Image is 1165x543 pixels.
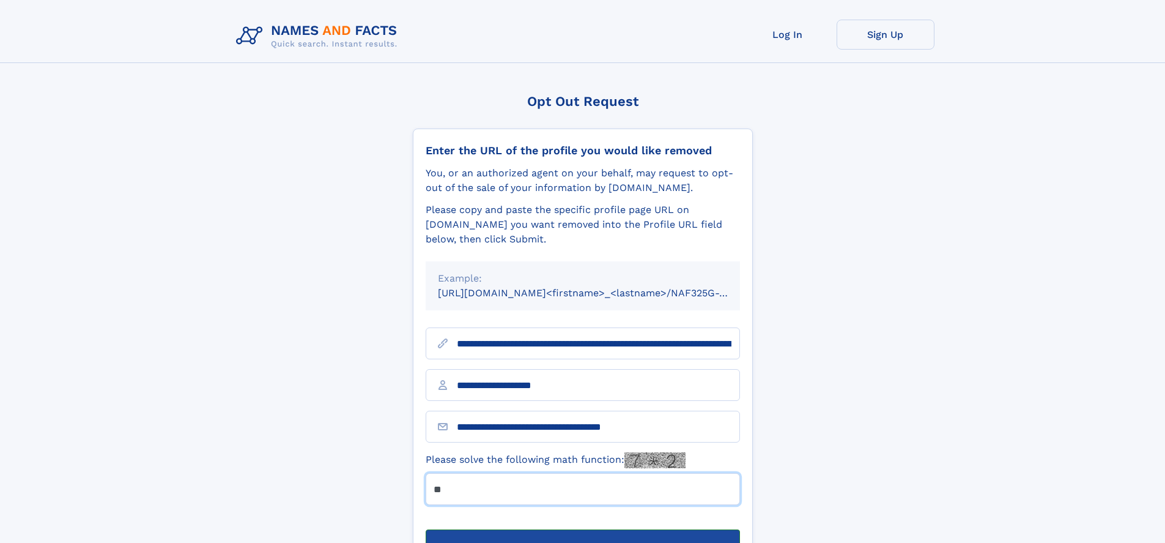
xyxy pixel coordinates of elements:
[413,94,753,109] div: Opt Out Request
[231,20,407,53] img: Logo Names and Facts
[426,452,686,468] label: Please solve the following math function:
[426,166,740,195] div: You, or an authorized agent on your behalf, may request to opt-out of the sale of your informatio...
[426,144,740,157] div: Enter the URL of the profile you would like removed
[837,20,934,50] a: Sign Up
[438,287,763,299] small: [URL][DOMAIN_NAME]<firstname>_<lastname>/NAF325G-xxxxxxxx
[739,20,837,50] a: Log In
[426,203,740,247] div: Please copy and paste the specific profile page URL on [DOMAIN_NAME] you want removed into the Pr...
[438,271,728,286] div: Example:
